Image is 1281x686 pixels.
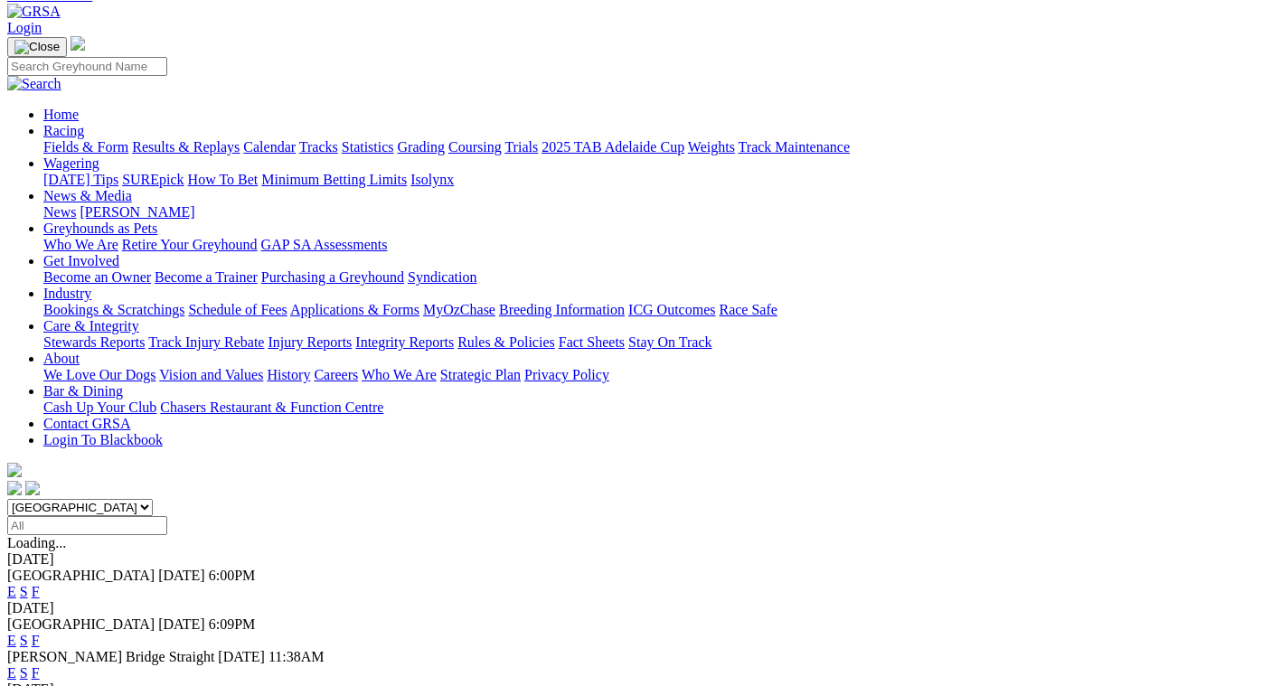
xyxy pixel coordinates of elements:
img: facebook.svg [7,481,22,495]
a: Results & Replays [132,139,240,155]
a: Integrity Reports [355,334,454,350]
a: MyOzChase [423,302,495,317]
a: News & Media [43,188,132,203]
a: E [7,633,16,648]
a: Stewards Reports [43,334,145,350]
a: Strategic Plan [440,367,521,382]
img: twitter.svg [25,481,40,495]
div: [DATE] [7,551,1274,568]
a: Login To Blackbook [43,432,163,447]
a: Industry [43,286,91,301]
a: [DATE] Tips [43,172,118,187]
div: Industry [43,302,1274,318]
a: Who We Are [362,367,437,382]
a: Careers [314,367,358,382]
a: Greyhounds as Pets [43,221,157,236]
a: Become an Owner [43,269,151,285]
a: Track Maintenance [739,139,850,155]
a: Grading [398,139,445,155]
button: Toggle navigation [7,37,67,57]
span: [PERSON_NAME] Bridge Straight [7,649,214,664]
a: Minimum Betting Limits [261,172,407,187]
span: [DATE] [218,649,265,664]
a: Login [7,20,42,35]
a: GAP SA Assessments [261,237,388,252]
span: 11:38AM [268,649,325,664]
a: Syndication [408,269,476,285]
a: Get Involved [43,253,119,268]
div: News & Media [43,204,1274,221]
a: How To Bet [188,172,259,187]
a: About [43,351,80,366]
img: GRSA [7,4,61,20]
a: SUREpick [122,172,184,187]
a: Weights [688,139,735,155]
a: Privacy Policy [524,367,609,382]
a: Injury Reports [268,334,352,350]
a: News [43,204,76,220]
img: logo-grsa-white.png [7,463,22,477]
img: Close [14,40,60,54]
a: F [32,633,40,648]
a: Fact Sheets [559,334,625,350]
a: Applications & Forms [290,302,419,317]
span: [GEOGRAPHIC_DATA] [7,568,155,583]
a: F [32,665,40,681]
a: Bar & Dining [43,383,123,399]
a: Purchasing a Greyhound [261,269,404,285]
a: Rules & Policies [457,334,555,350]
a: Race Safe [719,302,777,317]
a: Care & Integrity [43,318,139,334]
input: Search [7,57,167,76]
div: Bar & Dining [43,399,1274,416]
a: [PERSON_NAME] [80,204,194,220]
a: F [32,584,40,599]
a: Home [43,107,79,122]
a: Cash Up Your Club [43,399,156,415]
div: [DATE] [7,600,1274,616]
div: Racing [43,139,1274,155]
a: S [20,665,28,681]
a: ICG Outcomes [628,302,715,317]
img: Search [7,76,61,92]
a: 2025 TAB Adelaide Cup [542,139,684,155]
a: Racing [43,123,84,138]
a: Fields & Form [43,139,128,155]
a: S [20,584,28,599]
a: E [7,665,16,681]
a: We Love Our Dogs [43,367,155,382]
a: Wagering [43,155,99,171]
div: Wagering [43,172,1274,188]
a: Retire Your Greyhound [122,237,258,252]
div: Greyhounds as Pets [43,237,1274,253]
a: Calendar [243,139,296,155]
a: Isolynx [410,172,454,187]
a: Breeding Information [499,302,625,317]
a: Trials [504,139,538,155]
span: [DATE] [158,616,205,632]
img: logo-grsa-white.png [71,36,85,51]
a: E [7,584,16,599]
input: Select date [7,516,167,535]
a: Coursing [448,139,502,155]
a: Stay On Track [628,334,711,350]
a: Become a Trainer [155,269,258,285]
div: Care & Integrity [43,334,1274,351]
a: Statistics [342,139,394,155]
a: Vision and Values [159,367,263,382]
a: Schedule of Fees [188,302,287,317]
span: 6:09PM [209,616,256,632]
a: Chasers Restaurant & Function Centre [160,399,383,415]
a: Who We Are [43,237,118,252]
a: History [267,367,310,382]
span: 6:00PM [209,568,256,583]
a: S [20,633,28,648]
span: Loading... [7,535,66,550]
a: Contact GRSA [43,416,130,431]
a: Tracks [299,139,338,155]
span: [GEOGRAPHIC_DATA] [7,616,155,632]
a: Track Injury Rebate [148,334,264,350]
a: Bookings & Scratchings [43,302,184,317]
div: Get Involved [43,269,1274,286]
span: [DATE] [158,568,205,583]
